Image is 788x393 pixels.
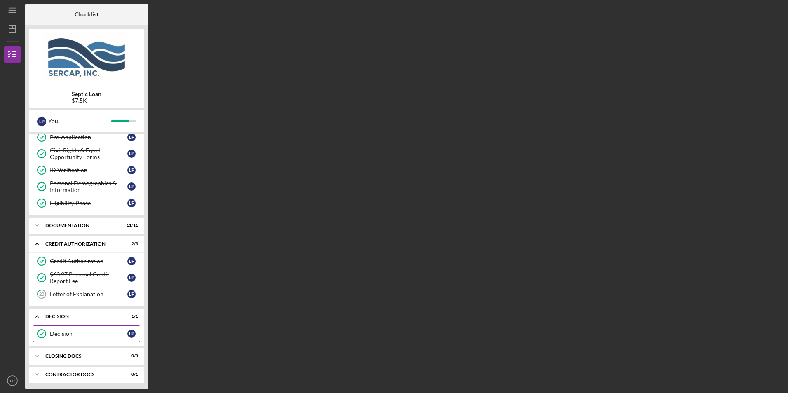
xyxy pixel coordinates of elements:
div: $7.5K [72,97,101,104]
div: 1 / 1 [123,314,138,319]
div: 0 / 1 [123,372,138,377]
div: Letter of Explanation [50,291,127,297]
b: Septic Loan [72,91,101,97]
div: CLOSING DOCS [45,353,117,358]
a: Eligibility PhaseLP [33,195,140,211]
text: LP [10,379,15,383]
div: L P [127,133,136,141]
div: $63.97 Personal Credit Report Fee [50,271,127,284]
div: ID Verification [50,167,127,173]
img: Product logo [29,33,144,82]
div: You [48,114,111,128]
div: L P [127,166,136,174]
tspan: 20 [39,292,45,297]
b: Checklist [75,11,98,18]
div: L P [37,117,46,126]
div: 0 / 3 [123,353,138,358]
div: L P [127,150,136,158]
a: DecisionLP [33,325,140,342]
div: Decision [50,330,127,337]
div: Decision [45,314,117,319]
div: Credit Authorization [50,258,127,264]
button: LP [4,372,21,389]
div: L P [127,274,136,282]
div: Eligibility Phase [50,200,127,206]
div: L P [127,330,136,338]
div: Documentation [45,223,117,228]
div: 11 / 11 [123,223,138,228]
a: Pre-ApplicationLP [33,129,140,145]
a: ID VerificationLP [33,162,140,178]
a: Personal Demographics & InformationLP [33,178,140,195]
div: L P [127,182,136,191]
div: Contractor Docs [45,372,117,377]
div: Pre-Application [50,134,127,140]
div: L P [127,199,136,207]
div: L P [127,257,136,265]
div: Civil Rights & Equal Opportunity Forms [50,147,127,160]
div: Personal Demographics & Information [50,180,127,193]
div: CREDIT AUTHORIZATION [45,241,117,246]
a: $63.97 Personal Credit Report FeeLP [33,269,140,286]
a: 20Letter of ExplanationLP [33,286,140,302]
div: 2 / 3 [123,241,138,246]
div: L P [127,290,136,298]
a: Civil Rights & Equal Opportunity FormsLP [33,145,140,162]
a: Credit AuthorizationLP [33,253,140,269]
